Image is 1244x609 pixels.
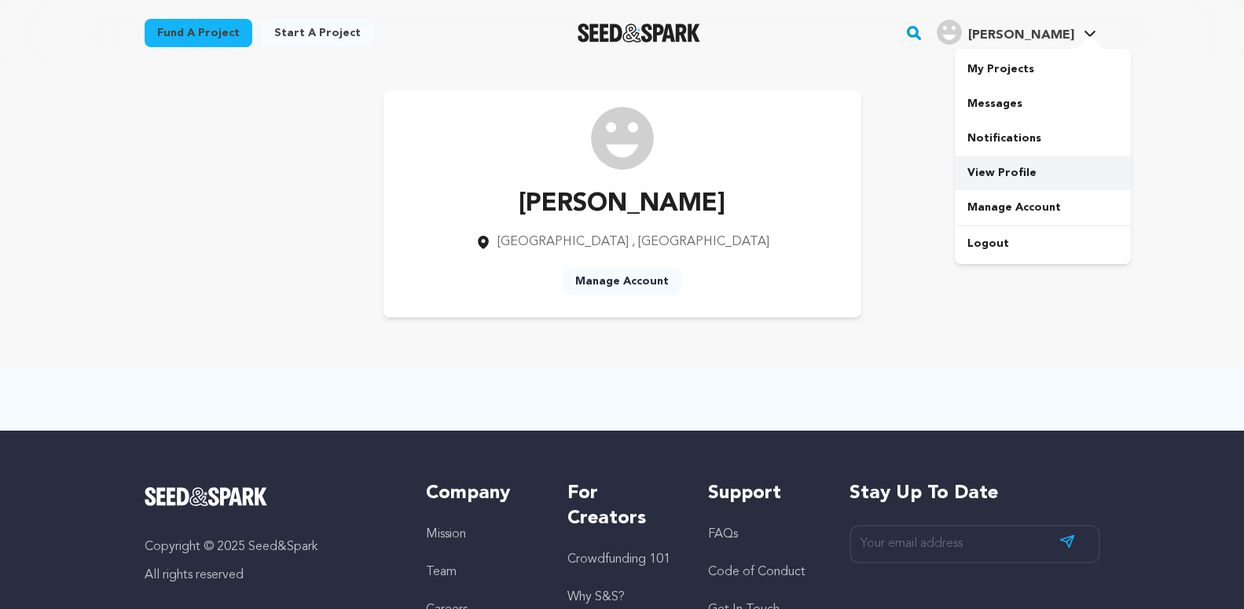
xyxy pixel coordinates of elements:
[145,537,395,556] p: Copyright © 2025 Seed&Spark
[934,17,1099,50] span: Sonali's Profile
[591,107,654,170] img: /img/default-images/user/medium/user.png image
[567,481,677,531] h5: For Creators
[262,19,373,47] a: Start a project
[708,566,805,578] a: Code of Conduct
[145,19,252,47] a: Fund a project
[708,528,738,541] a: FAQs
[955,121,1131,156] a: Notifications
[578,24,701,42] a: Seed&Spark Homepage
[475,185,769,223] p: [PERSON_NAME]
[937,20,1074,45] div: Sonali's Profile
[426,566,457,578] a: Team
[632,236,769,248] span: , [GEOGRAPHIC_DATA]
[563,267,681,295] a: Manage Account
[497,236,629,248] span: [GEOGRAPHIC_DATA]
[567,591,625,603] a: Why S&S?
[708,481,817,506] h5: Support
[145,566,395,585] p: All rights reserved
[578,24,701,42] img: Seed&Spark Logo Dark Mode
[937,20,962,45] img: user.png
[955,86,1131,121] a: Messages
[955,190,1131,225] a: Manage Account
[850,525,1100,563] input: Your email address
[850,481,1100,506] h5: Stay up to date
[426,528,466,541] a: Mission
[955,52,1131,86] a: My Projects
[968,29,1074,42] span: [PERSON_NAME]
[145,487,395,506] a: Seed&Spark Homepage
[145,487,268,506] img: Seed&Spark Logo
[426,481,535,506] h5: Company
[934,17,1099,45] a: Sonali's Profile
[955,156,1131,190] a: View Profile
[567,553,670,566] a: Crowdfunding 101
[955,226,1131,261] a: Logout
